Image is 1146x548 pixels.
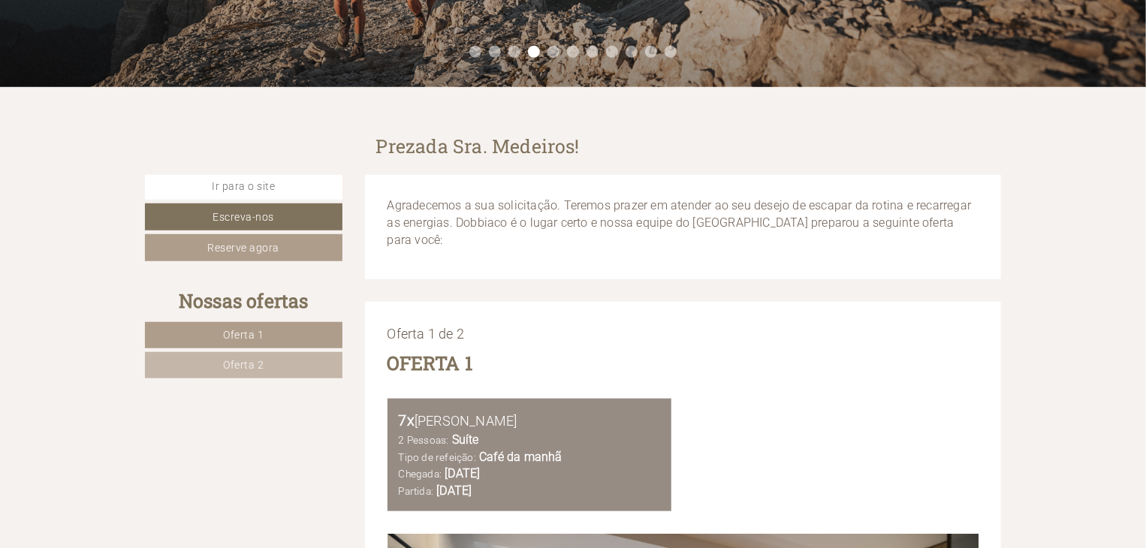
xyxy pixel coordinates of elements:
font: [PERSON_NAME] [250,17,342,31]
font: Oferta 2 [223,359,264,371]
font: Enviar [537,402,568,414]
font: Oferta 1 [223,329,264,341]
font: Prezada Sra. Medeiros! [376,134,580,158]
font: 2 Pessoas: [399,434,449,446]
a: Escreva-nos [145,203,342,230]
a: Reserve agora [145,234,342,261]
font: Hotel Simpaty [23,45,79,55]
font: Você [219,94,238,104]
font: 16:46 [551,158,568,166]
font: Ir para o site [212,181,275,193]
font: Reserve agora [208,242,280,254]
font: Partida: [399,485,434,497]
font: Chegada: [399,468,442,480]
font: Oferta 1 [388,351,473,375]
font: Café da manhã [479,450,562,464]
font: Agradecemos a sua solicitação. Teremos prazer em atender ao seu desejo de escapar da rotina e rec... [388,198,972,247]
font: Oferta 1 de 2 [388,326,465,342]
font: Nossas ofertas [179,288,309,313]
font: Tipo de refeição: [399,451,476,463]
font: [PERSON_NAME] [415,413,517,429]
font: Suíte [452,432,479,447]
font: 7x [399,411,415,429]
font: [DATE] [436,483,472,498]
font: Olá, como podemos ajudar você? [23,57,204,71]
a: Ir para o site [145,175,342,199]
button: Enviar [514,395,592,422]
font: Escreva-nos [213,211,275,223]
font: Olá, [PERSON_NAME]!!! Primeiramente, obrigado pela resposta rápida! Você pode compartilhar as tar... [219,106,566,155]
font: [DATE] [445,466,480,480]
font: 16:45 [186,74,204,83]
